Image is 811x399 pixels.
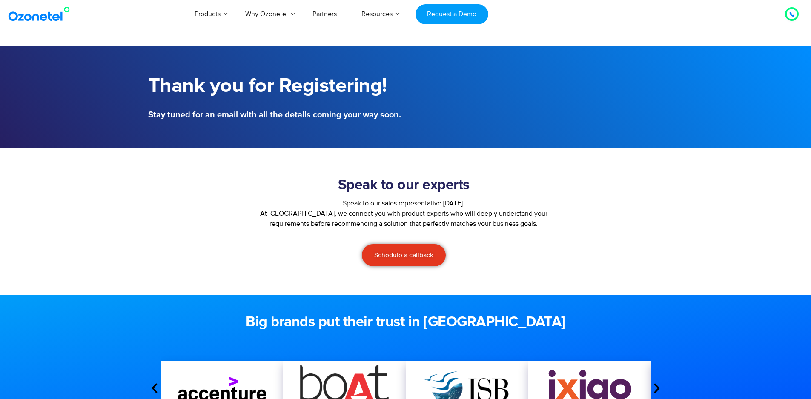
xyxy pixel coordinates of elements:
h1: Thank you for Registering! [148,74,401,98]
span: Schedule a callback [374,252,433,259]
h2: Speak to our experts [253,177,555,194]
p: At [GEOGRAPHIC_DATA], we connect you with product experts who will deeply understand your require... [253,208,555,229]
a: Request a Demo [416,4,488,24]
a: Schedule a callback [362,244,446,266]
h2: Big brands put their trust in [GEOGRAPHIC_DATA] [148,314,663,331]
h5: Stay tuned for an email with all the details coming your way soon. [148,111,401,119]
div: Speak to our sales representative [DATE]. [253,198,555,208]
